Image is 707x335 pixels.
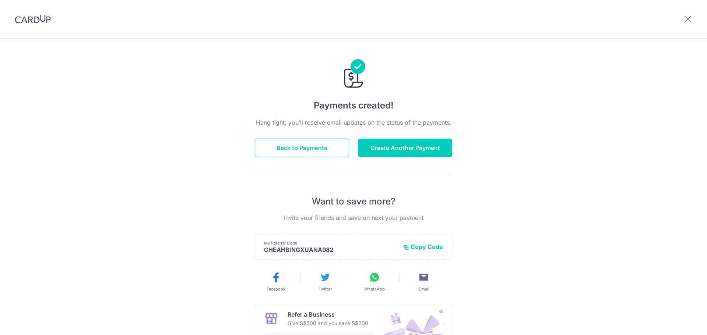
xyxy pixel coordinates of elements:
[255,99,452,112] h4: Payments created!
[288,310,368,319] p: Refer a Business
[402,271,446,292] button: Email
[15,15,51,24] img: CardUp
[264,240,397,246] p: My Referral Code
[254,271,298,292] button: Facebook
[255,118,452,127] p: Hang tight, you’ll receive email updates on the status of the payments.
[319,286,332,292] span: Twitter
[353,271,396,292] button: WhatsApp
[419,286,429,292] span: Email
[264,246,397,253] p: CHEAHBINGXUANA982
[255,139,349,157] button: Back to Payments
[364,286,385,292] span: WhatsApp
[403,243,443,250] button: Copy Code
[660,313,700,331] iframe: Opens a widget where you can find more information
[255,196,452,207] p: Want to save more?
[288,319,368,328] p: Give S$200 and you save S$200
[342,59,365,90] img: Payments
[303,271,347,292] button: Twitter
[358,139,452,157] button: Create Another Payment
[267,286,285,292] span: Facebook
[255,213,452,222] p: Invite your friends and save on next your payment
